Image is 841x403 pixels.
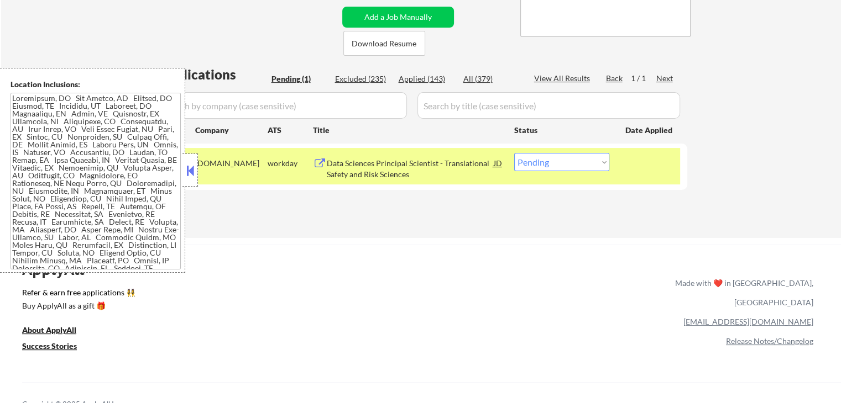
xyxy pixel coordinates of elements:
div: Date Applied [625,125,674,136]
u: Success Stories [22,341,77,351]
input: Search by company (case sensitive) [158,92,407,119]
u: About ApplyAll [22,325,76,335]
a: Release Notes/Changelog [726,336,813,346]
div: workday [268,158,313,169]
div: ATS [268,125,313,136]
div: JD [493,153,504,173]
div: Excluded (235) [335,73,390,84]
div: Data Sciences Principal Scientist - Translational Safety and Risk Sciences [327,158,494,179]
div: 1 / 1 [631,73,656,84]
div: Pending (1) [271,73,327,84]
div: Next [656,73,674,84]
div: Status [514,120,609,140]
div: Company [195,125,268,136]
button: Add a Job Manually [342,7,454,28]
input: Search by title (case sensitive) [417,92,680,119]
div: Made with ❤️ in [GEOGRAPHIC_DATA], [GEOGRAPHIC_DATA] [671,273,813,312]
div: ApplyAll [22,260,97,279]
div: Applied (143) [399,73,454,84]
button: Download Resume [343,31,425,56]
div: Applications [158,68,268,81]
div: All (379) [463,73,519,84]
a: Success Stories [22,341,92,354]
div: Buy ApplyAll as a gift 🎁 [22,302,133,310]
a: About ApplyAll [22,325,92,338]
div: Title [313,125,504,136]
a: Buy ApplyAll as a gift 🎁 [22,300,133,314]
a: [EMAIL_ADDRESS][DOMAIN_NAME] [683,317,813,326]
div: View All Results [534,73,593,84]
div: Back [606,73,624,84]
div: [DOMAIN_NAME] [195,158,268,169]
a: Refer & earn free applications 👯‍♀️ [22,289,444,300]
div: Location Inclusions: [11,79,181,90]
